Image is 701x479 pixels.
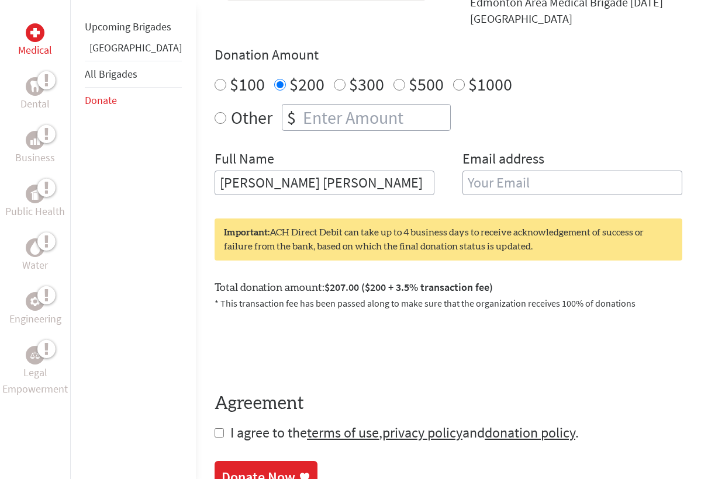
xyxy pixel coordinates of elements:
[30,188,40,200] img: Public Health
[30,297,40,306] img: Engineering
[26,238,44,257] div: Water
[2,365,68,397] p: Legal Empowerment
[15,131,55,166] a: BusinessBusiness
[26,185,44,203] div: Public Health
[349,73,384,95] label: $300
[85,61,182,88] li: All Brigades
[231,104,272,131] label: Other
[85,14,182,40] li: Upcoming Brigades
[30,81,40,92] img: Dental
[5,203,65,220] p: Public Health
[215,171,434,195] input: Enter Full Name
[85,67,137,81] a: All Brigades
[215,218,682,261] div: ACH Direct Debit can take up to 4 business days to receive acknowledgement of success or failure ...
[215,46,682,64] h4: Donation Amount
[85,88,182,113] li: Donate
[468,73,512,95] label: $1000
[22,238,48,273] a: WaterWater
[30,136,40,145] img: Business
[26,23,44,42] div: Medical
[462,150,544,171] label: Email address
[15,150,55,166] p: Business
[26,131,44,150] div: Business
[301,105,450,130] input: Enter Amount
[30,28,40,37] img: Medical
[20,96,50,112] p: Dental
[282,105,301,130] div: $
[409,73,444,95] label: $500
[324,280,493,294] span: $207.00 ($200 + 3.5% transaction fee)
[22,257,48,273] p: Water
[85,93,117,107] a: Donate
[215,279,493,296] label: Total donation amount:
[215,324,392,370] iframe: reCAPTCHA
[215,296,682,310] p: * This transaction fee has been passed along to make sure that the organization receives 100% of ...
[2,346,68,397] a: Legal EmpowermentLegal Empowerment
[9,292,61,327] a: EngineeringEngineering
[215,393,682,414] h4: Agreement
[224,228,270,237] strong: Important:
[382,424,462,442] a: privacy policy
[26,346,44,365] div: Legal Empowerment
[30,241,40,254] img: Water
[307,424,379,442] a: terms of use
[89,41,182,54] a: [GEOGRAPHIC_DATA]
[9,311,61,327] p: Engineering
[20,77,50,112] a: DentalDental
[462,171,682,195] input: Your Email
[289,73,324,95] label: $200
[215,150,274,171] label: Full Name
[26,292,44,311] div: Engineering
[85,40,182,61] li: Panama
[18,23,52,58] a: MedicalMedical
[5,185,65,220] a: Public HealthPublic Health
[18,42,52,58] p: Medical
[230,424,579,442] span: I agree to the , and .
[85,20,171,33] a: Upcoming Brigades
[230,73,265,95] label: $100
[26,77,44,96] div: Dental
[485,424,575,442] a: donation policy
[30,352,40,359] img: Legal Empowerment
